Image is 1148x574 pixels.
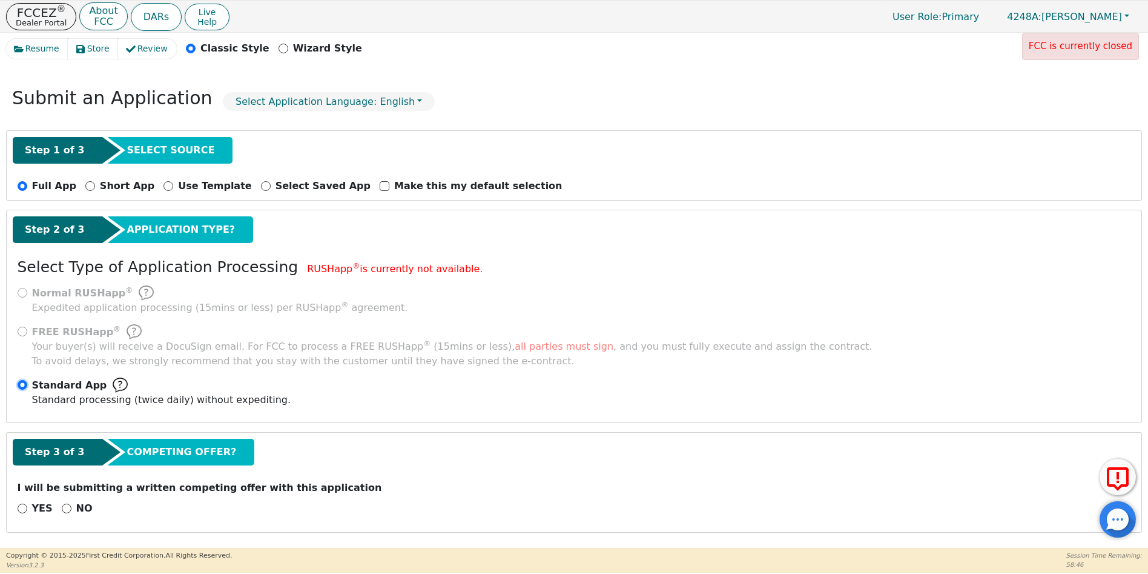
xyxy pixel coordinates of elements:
button: Resume [6,39,68,59]
button: AboutFCC [79,2,127,31]
p: Select Saved App [275,179,371,193]
p: Primary [880,5,991,28]
button: DARs [131,3,182,31]
sup: ® [341,301,348,309]
span: RUSHapp is currently not available. [307,263,483,275]
p: FCCEZ [16,7,67,19]
a: User Role:Primary [880,5,991,28]
p: Copyright © 2015- 2025 First Credit Corporation. [6,551,232,561]
button: Report Error to FCC [1100,459,1136,495]
span: all parties must sign [515,341,613,352]
p: Use Template [178,179,251,193]
span: User Role : [892,11,942,22]
h3: Select Type of Application Processing [18,258,299,276]
p: Wizard Style [293,41,362,56]
p: Session Time Remaining: [1066,551,1142,560]
p: Full App [32,179,76,193]
span: Expedited application processing ( 15 mins or less) per RUSHapp agreement. [32,302,408,313]
span: FREE RUSHapp [32,326,121,338]
p: 58:46 [1066,560,1142,569]
img: Help Bubble [139,285,154,301]
p: Make this my default selection [394,179,562,193]
span: [PERSON_NAME] [1007,11,1122,22]
span: Step 1 of 3 [25,143,84,158]
sup: ® [423,339,431,348]
p: About [89,6,117,16]
span: Review [137,42,168,55]
p: NO [76,501,93,516]
sup: ® [352,262,360,270]
span: Resume [25,42,59,55]
h2: Submit an Application [12,87,213,109]
p: FCC [89,17,117,27]
span: FCC is currently closed [1029,41,1132,52]
p: Version 3.2.3 [6,561,232,570]
button: 4248A:[PERSON_NAME] [994,7,1142,26]
button: FCCEZ®Dealer Portal [6,3,76,30]
span: Store [87,42,110,55]
p: I will be submitting a written competing offer with this application [18,481,1131,495]
span: Standard processing (twice daily) without expediting. [32,394,291,405]
button: Review [118,39,177,59]
span: Standard App [32,378,107,393]
span: COMPETING OFFER? [127,445,236,459]
sup: ® [57,4,66,15]
span: SELECT SOURCE [127,143,214,158]
span: APPLICATION TYPE? [127,222,235,237]
span: 4248A: [1007,11,1041,22]
p: Dealer Portal [16,19,67,27]
img: Help Bubble [127,324,142,339]
sup: ® [113,325,120,333]
p: YES [32,501,53,516]
span: Help [197,17,217,27]
button: Select Application Language: English [223,92,435,111]
span: Your buyer(s) will receive a DocuSign email. For FCC to process a FREE RUSHapp ( 15 mins or less)... [32,341,873,352]
span: Step 3 of 3 [25,445,84,459]
span: To avoid delays, we strongly recommend that you stay with the customer until they have signed the... [32,339,873,369]
sup: ® [125,286,133,295]
span: Step 2 of 3 [25,222,84,237]
img: Help Bubble [113,378,128,393]
p: Short App [100,179,154,193]
span: All Rights Reserved. [165,552,232,559]
button: LiveHelp [185,4,229,30]
button: Store [68,39,119,59]
span: Normal RUSHapp [32,287,133,299]
p: Classic Style [200,41,269,56]
span: Live [197,7,217,17]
